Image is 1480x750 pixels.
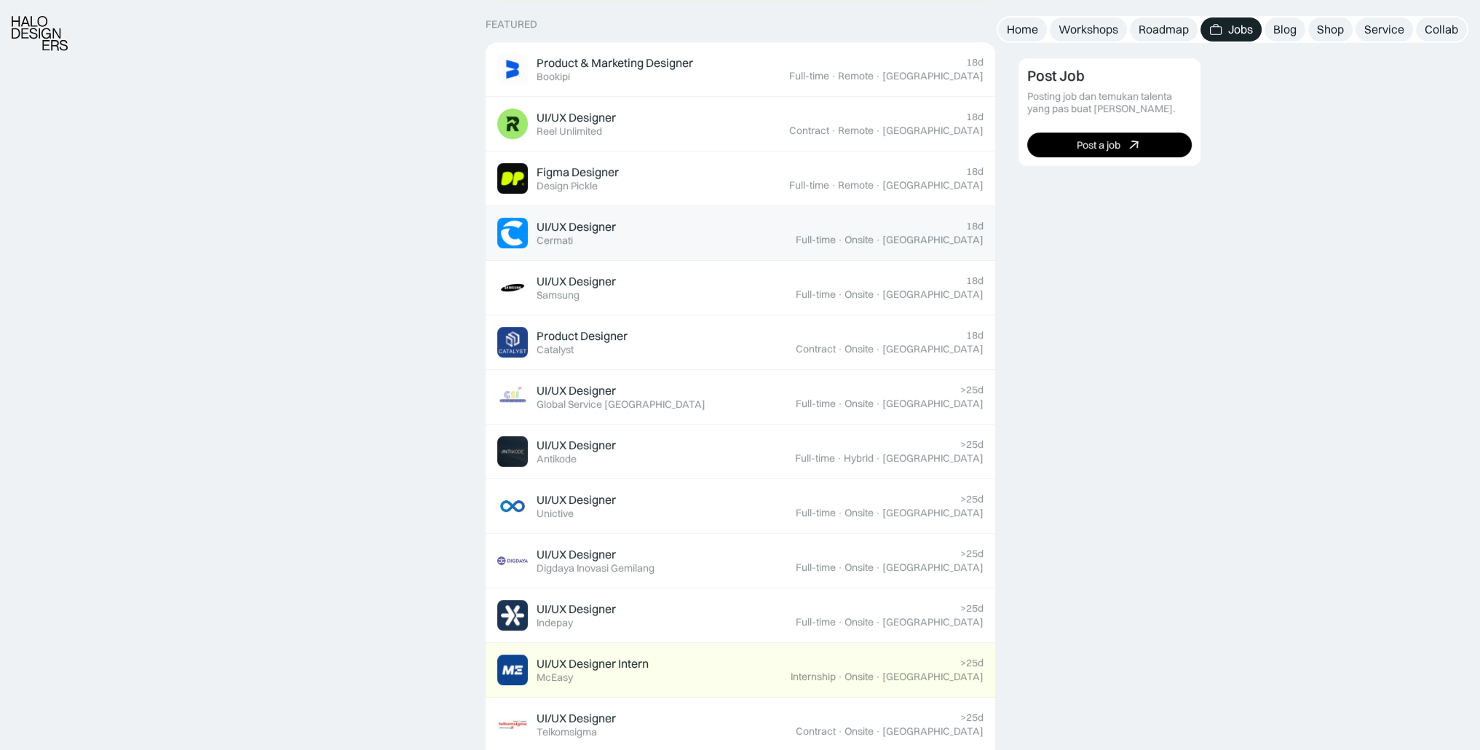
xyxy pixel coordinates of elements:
[497,54,528,84] img: Job Image
[1200,17,1262,42] a: Jobs
[795,452,835,465] div: Full-time
[998,17,1047,42] a: Home
[837,616,843,628] div: ·
[486,479,995,534] a: Job ImageUI/UX DesignerUnictive>25dFull-time·Onsite·[GEOGRAPHIC_DATA]
[537,508,574,520] div: Unictive
[882,179,984,192] div: [GEOGRAPHIC_DATA]
[960,602,984,615] div: >25d
[486,534,995,588] a: Job ImageUI/UX DesignerDigdaya Inovasi Gemilang>25dFull-time·Onsite·[GEOGRAPHIC_DATA]
[882,452,984,465] div: [GEOGRAPHIC_DATA]
[844,616,874,628] div: Onsite
[966,275,984,287] div: 18d
[796,288,836,301] div: Full-time
[875,288,881,301] div: ·
[537,110,616,125] div: UI/UX Designer
[497,545,528,576] img: Job Image
[537,180,598,192] div: Design Pickle
[537,453,577,465] div: Antikode
[882,70,984,82] div: [GEOGRAPHIC_DATA]
[844,343,874,355] div: Onsite
[537,274,616,289] div: UI/UX Designer
[831,179,836,192] div: ·
[497,163,528,194] img: Job Image
[1425,22,1458,37] div: Collab
[537,344,574,356] div: Catalyst
[875,179,881,192] div: ·
[875,507,881,519] div: ·
[837,507,843,519] div: ·
[837,398,843,410] div: ·
[882,398,984,410] div: [GEOGRAPHIC_DATA]
[960,657,984,669] div: >25d
[537,492,616,508] div: UI/UX Designer
[837,671,843,683] div: ·
[537,219,616,234] div: UI/UX Designer
[789,70,829,82] div: Full-time
[831,125,836,137] div: ·
[537,328,628,344] div: Product Designer
[789,179,829,192] div: Full-time
[486,315,995,370] a: Job ImageProduct DesignerCatalyst18dContract·Onsite·[GEOGRAPHIC_DATA]
[1058,22,1118,37] div: Workshops
[537,398,705,411] div: Global Service [GEOGRAPHIC_DATA]
[537,234,573,247] div: Cermati
[537,671,573,684] div: McEasy
[882,671,984,683] div: [GEOGRAPHIC_DATA]
[486,42,995,97] a: Job ImageProduct & Marketing DesignerBookipi18dFull-time·Remote·[GEOGRAPHIC_DATA]
[966,165,984,178] div: 18d
[1007,22,1038,37] div: Home
[1273,22,1297,37] div: Blog
[497,382,528,412] img: Job Image
[796,398,836,410] div: Full-time
[882,725,984,738] div: [GEOGRAPHIC_DATA]
[844,725,874,738] div: Onsite
[960,711,984,724] div: >25d
[882,507,984,519] div: [GEOGRAPHIC_DATA]
[497,108,528,139] img: Job Image
[1027,67,1085,84] div: Post Job
[537,562,654,575] div: Digdaya Inovasi Gemilang
[875,561,881,574] div: ·
[1077,138,1120,151] div: Post a job
[882,616,984,628] div: [GEOGRAPHIC_DATA]
[486,588,995,643] a: Job ImageUI/UX DesignerIndepay>25dFull-time·Onsite·[GEOGRAPHIC_DATA]
[796,725,836,738] div: Contract
[838,125,874,137] div: Remote
[789,125,829,137] div: Contract
[837,288,843,301] div: ·
[537,438,616,453] div: UI/UX Designer
[844,452,874,465] div: Hybrid
[837,234,843,246] div: ·
[497,436,528,467] img: Job Image
[1265,17,1305,42] a: Blog
[537,711,616,726] div: UI/UX Designer
[537,55,693,71] div: Product & Marketing Designer
[844,398,874,410] div: Onsite
[537,125,602,138] div: Reel Unlimited
[960,438,984,451] div: >25d
[844,561,874,574] div: Onsite
[831,70,836,82] div: ·
[836,452,842,465] div: ·
[1416,17,1467,42] a: Collab
[1228,22,1253,37] div: Jobs
[960,548,984,560] div: >25d
[796,616,836,628] div: Full-time
[838,70,874,82] div: Remote
[966,329,984,342] div: 18d
[882,125,984,137] div: [GEOGRAPHIC_DATA]
[1050,17,1127,42] a: Workshops
[1364,22,1404,37] div: Service
[875,70,881,82] div: ·
[875,671,881,683] div: ·
[486,97,995,151] a: Job ImageUI/UX DesignerReel Unlimited18dContract·Remote·[GEOGRAPHIC_DATA]
[497,327,528,358] img: Job Image
[966,220,984,232] div: 18d
[960,384,984,396] div: >25d
[537,547,616,562] div: UI/UX Designer
[844,234,874,246] div: Onsite
[1356,17,1413,42] a: Service
[1308,17,1353,42] a: Shop
[960,493,984,505] div: >25d
[497,655,528,685] img: Job Image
